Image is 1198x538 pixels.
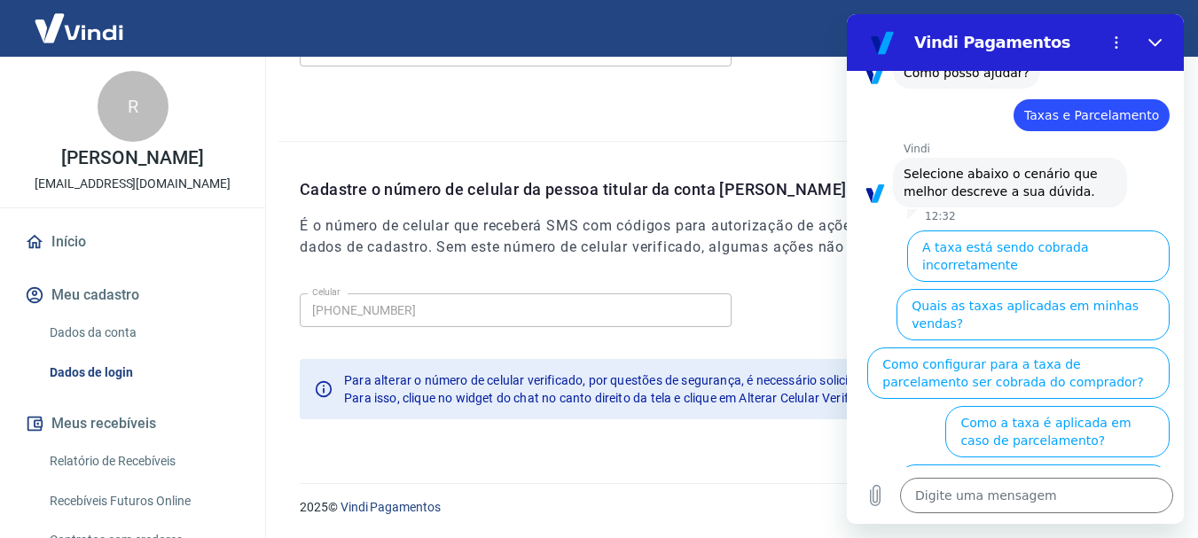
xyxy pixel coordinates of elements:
[98,71,168,142] div: R
[300,215,1177,258] h6: É o número de celular que receberá SMS com códigos para autorização de ações específicas na conta...
[847,14,1184,524] iframe: Janela de mensagens
[21,276,244,315] button: Meu cadastro
[300,177,1177,201] p: Cadastre o número de celular da pessoa titular da conta [PERSON_NAME]
[21,1,137,55] img: Vindi
[43,355,244,391] a: Dados de login
[43,315,244,351] a: Dados da conta
[21,222,244,261] a: Início
[344,391,883,405] span: Para isso, clique no widget do chat no canto direito da tela e clique em Alterar Celular Verificado.
[300,498,1155,517] p: 2025 ©
[341,500,441,514] a: Vindi Pagamentos
[1113,12,1177,45] button: Sair
[43,483,244,519] a: Recebíveis Futuros Online
[35,175,231,193] p: [EMAIL_ADDRESS][DOMAIN_NAME]
[344,373,1075,387] span: Para alterar o número de celular verificado, por questões de segurança, é necessário solicitar di...
[312,285,341,299] label: Celular
[43,443,244,480] a: Relatório de Recebíveis
[21,404,244,443] button: Meus recebíveis
[61,149,203,168] p: [PERSON_NAME]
